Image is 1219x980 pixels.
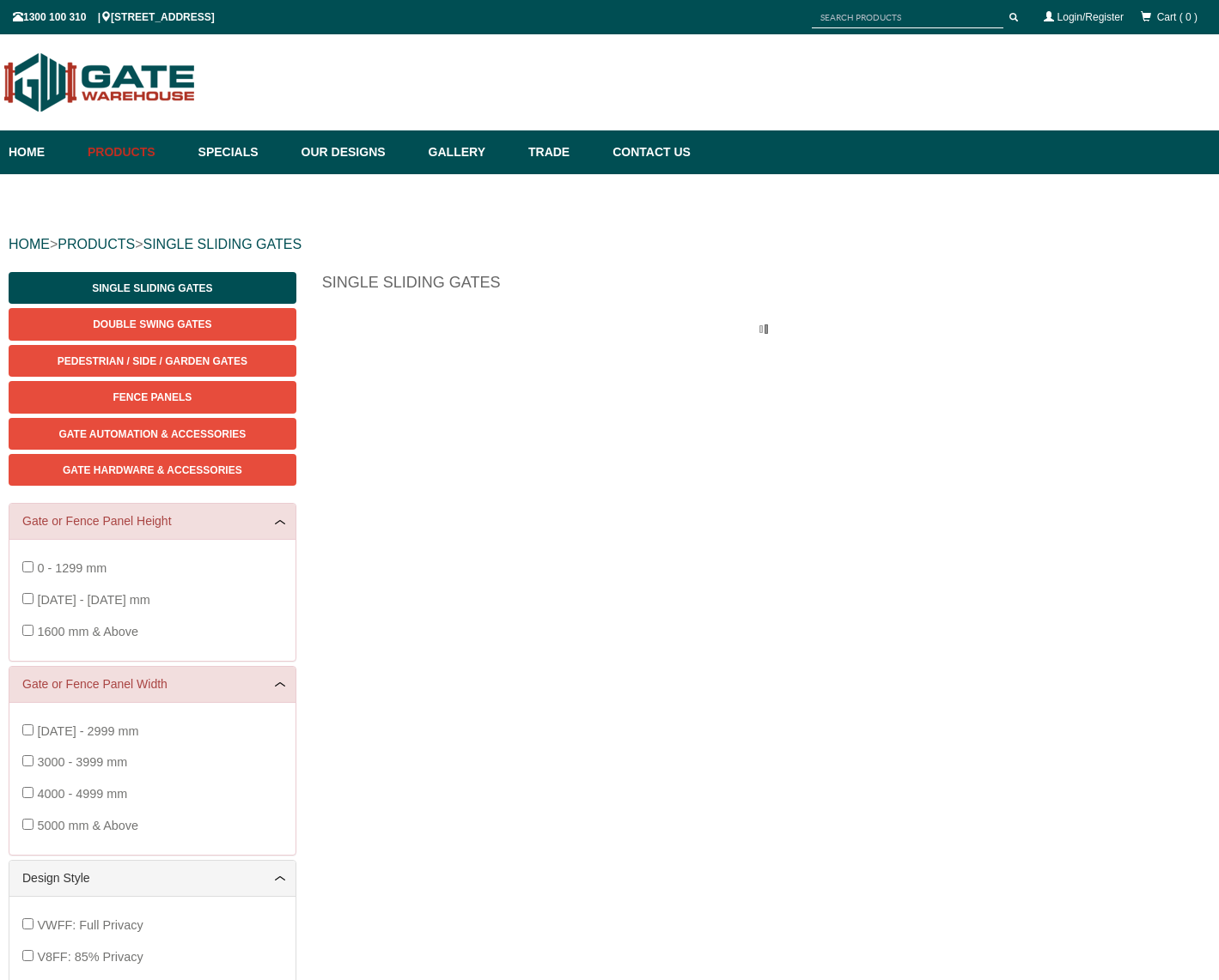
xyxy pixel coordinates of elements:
[9,130,79,174] a: Home
[293,130,420,174] a: Our Designs
[37,593,149,607] span: [DATE] - [DATE] mm
[22,675,283,693] a: Gate or Fence Panel Width
[9,381,296,413] a: Fence Panels
[79,130,190,174] a: Products
[9,345,296,377] a: Pedestrian / Side / Garden Gates
[113,391,192,403] span: Fence Panels
[9,272,296,304] a: Single Sliding Gates
[812,7,1003,28] input: SEARCH PRODUCTS
[190,130,293,174] a: Specials
[37,625,138,638] span: 1600 mm & Above
[520,130,604,174] a: Trade
[63,464,242,476] span: Gate Hardware & Accessories
[143,237,302,251] a: SINGLE SLIDING GATES
[420,130,520,174] a: Gallery
[37,918,143,932] span: VWFF: Full Privacy
[58,428,246,440] span: Gate Automation & Accessories
[1157,11,1198,23] span: Cart ( 0 )
[759,324,773,334] img: please_wait.gif
[37,819,138,832] span: 5000 mm & Above
[604,130,691,174] a: Contact Us
[37,950,143,964] span: V8FF: 85% Privacy
[37,787,127,801] span: 4000 - 4999 mm
[9,418,296,450] a: Gate Automation & Accessories
[1057,11,1124,23] a: Login/Register
[322,272,1210,302] h1: Single Sliding Gates
[22,869,283,887] a: Design Style
[58,355,247,367] span: Pedestrian / Side / Garden Gates
[37,755,127,769] span: 3000 - 3999 mm
[13,11,215,23] span: 1300 100 310 | [STREET_ADDRESS]
[93,318,211,330] span: Double Swing Gates
[9,217,1210,272] div: > >
[22,512,283,530] a: Gate or Fence Panel Height
[9,308,296,340] a: Double Swing Gates
[37,724,138,738] span: [DATE] - 2999 mm
[37,561,107,575] span: 0 - 1299 mm
[9,454,296,486] a: Gate Hardware & Accessories
[92,282,212,294] span: Single Sliding Gates
[58,237,135,251] a: PRODUCTS
[9,237,50,251] a: HOME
